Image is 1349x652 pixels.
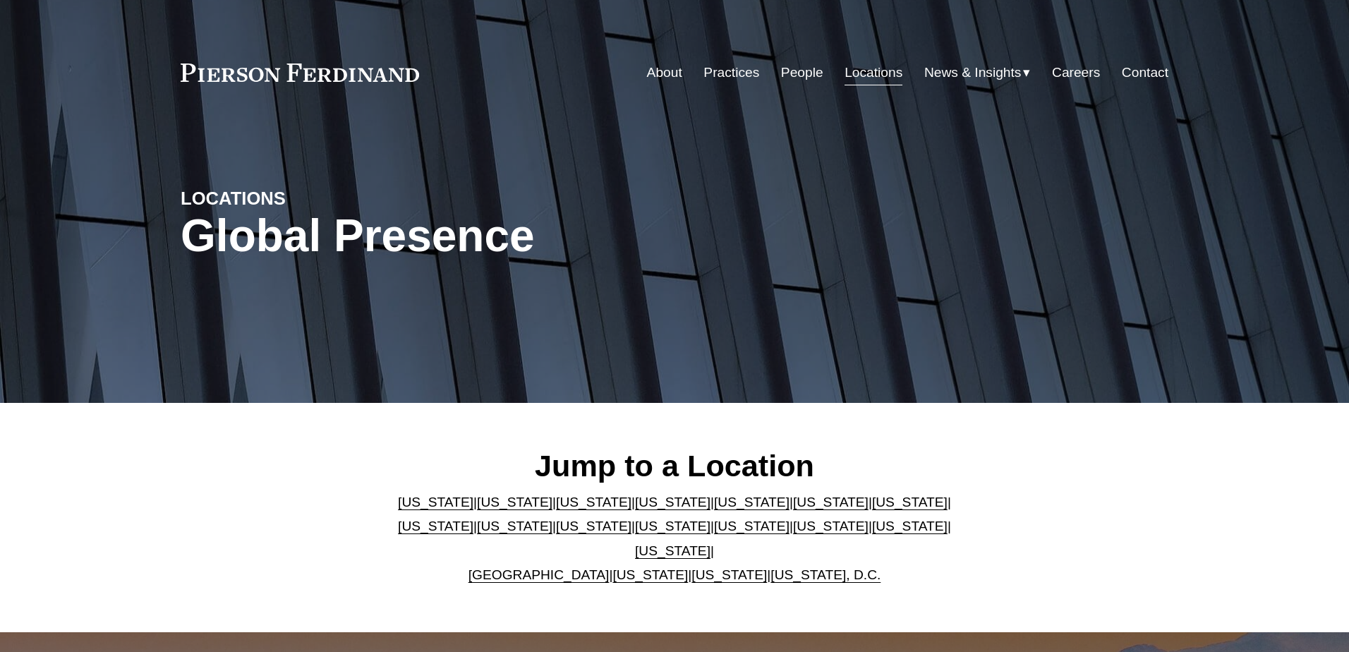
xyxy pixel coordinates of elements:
a: [US_STATE] [477,519,552,533]
h1: Global Presence [181,210,839,262]
a: Contact [1122,59,1168,86]
a: [US_STATE] [398,519,473,533]
h2: Jump to a Location [387,447,963,484]
a: [US_STATE] [872,495,948,509]
a: folder dropdown [924,59,1031,86]
a: [US_STATE] [635,495,710,509]
a: People [781,59,823,86]
p: | | | | | | | | | | | | | | | | | | [387,490,963,588]
a: [US_STATE] [612,567,688,582]
a: [US_STATE] [691,567,767,582]
a: [US_STATE] [872,519,948,533]
a: [US_STATE], D.C. [770,567,881,582]
a: [US_STATE] [477,495,552,509]
a: Locations [845,59,902,86]
a: [US_STATE] [635,543,710,558]
a: [US_STATE] [714,519,790,533]
a: [US_STATE] [635,519,710,533]
a: [US_STATE] [793,495,869,509]
a: [GEOGRAPHIC_DATA] [468,567,610,582]
a: [US_STATE] [793,519,869,533]
a: About [647,59,682,86]
a: [US_STATE] [556,495,631,509]
h4: LOCATIONS [181,187,428,210]
a: [US_STATE] [398,495,473,509]
a: [US_STATE] [556,519,631,533]
a: Practices [703,59,759,86]
a: Careers [1052,59,1100,86]
a: [US_STATE] [714,495,790,509]
span: News & Insights [924,61,1022,85]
